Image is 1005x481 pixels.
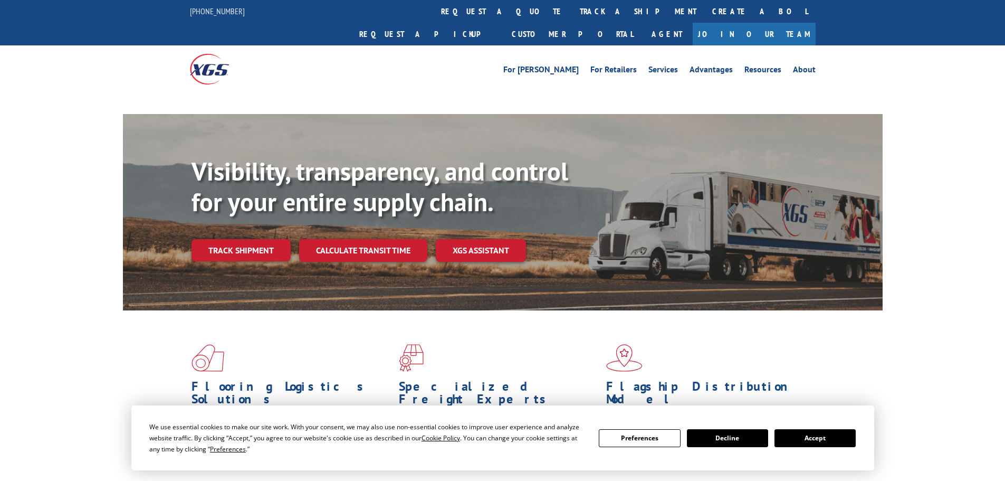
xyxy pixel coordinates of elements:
[793,65,816,77] a: About
[190,6,245,16] a: [PHONE_NUMBER]
[690,65,733,77] a: Advantages
[192,344,224,372] img: xgs-icon-total-supply-chain-intelligence-red
[399,344,424,372] img: xgs-icon-focused-on-flooring-red
[149,421,586,455] div: We use essential cookies to make our site work. With your consent, we may also use non-essential ...
[351,23,504,45] a: Request a pickup
[192,380,391,411] h1: Flooring Logistics Solutions
[192,155,568,218] b: Visibility, transparency, and control for your entire supply chain.
[436,239,526,262] a: XGS ASSISTANT
[687,429,768,447] button: Decline
[606,344,643,372] img: xgs-icon-flagship-distribution-model-red
[774,429,856,447] button: Accept
[504,23,641,45] a: Customer Portal
[744,65,781,77] a: Resources
[131,405,874,470] div: Cookie Consent Prompt
[606,380,806,411] h1: Flagship Distribution Model
[503,65,579,77] a: For [PERSON_NAME]
[299,239,427,262] a: Calculate transit time
[422,433,460,442] span: Cookie Policy
[648,65,678,77] a: Services
[590,65,637,77] a: For Retailers
[399,380,598,411] h1: Specialized Freight Experts
[210,445,246,454] span: Preferences
[693,23,816,45] a: Join Our Team
[641,23,693,45] a: Agent
[599,429,680,447] button: Preferences
[192,239,291,261] a: Track shipment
